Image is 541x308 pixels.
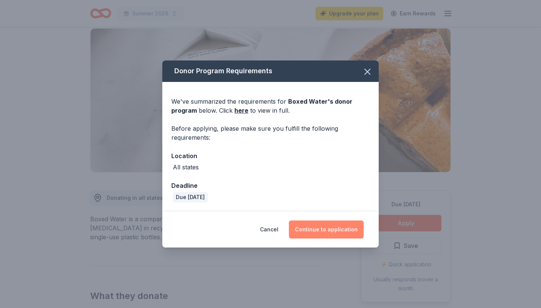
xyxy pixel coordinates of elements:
[234,106,248,115] a: here
[173,163,199,172] div: All states
[171,151,370,161] div: Location
[260,220,278,239] button: Cancel
[171,181,370,190] div: Deadline
[171,97,370,115] div: We've summarized the requirements for below. Click to view in full.
[171,124,370,142] div: Before applying, please make sure you fulfill the following requirements:
[162,60,379,82] div: Donor Program Requirements
[173,192,208,202] div: Due [DATE]
[289,220,364,239] button: Continue to application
